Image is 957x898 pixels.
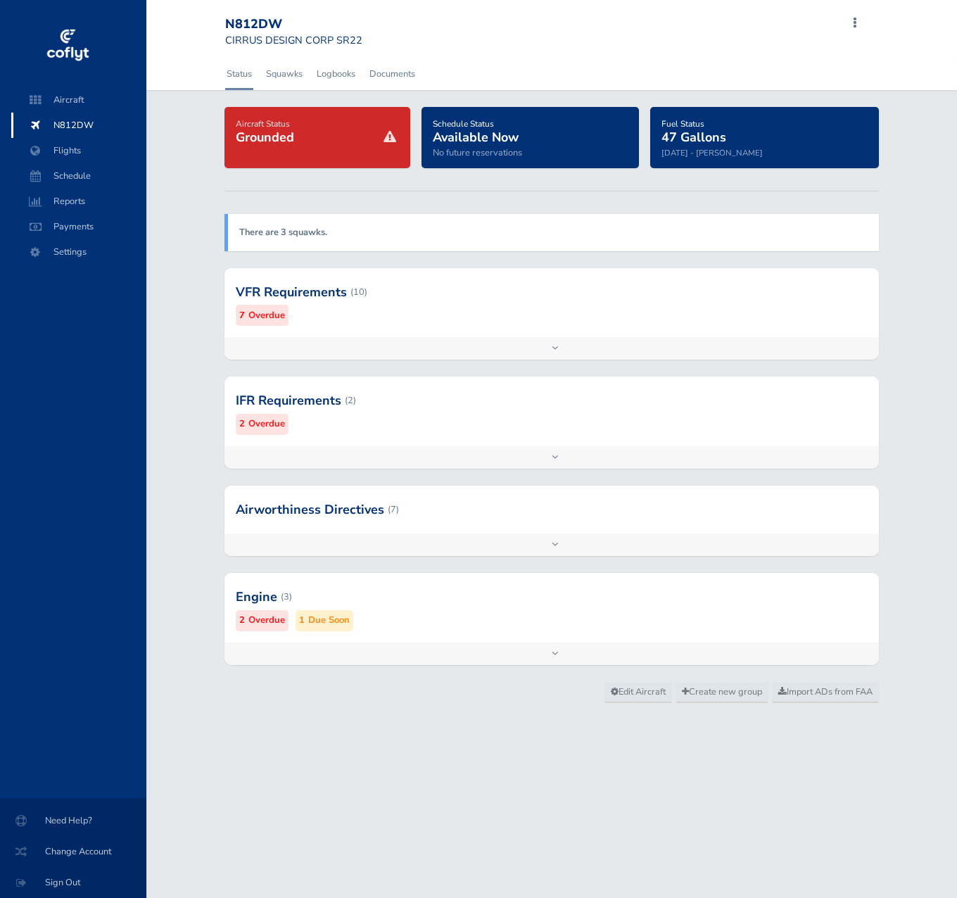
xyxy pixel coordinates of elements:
small: Overdue [248,417,285,431]
span: No future reservations [433,146,522,159]
a: Edit Aircraft [604,682,672,703]
span: Import ADs from FAA [778,685,873,698]
a: Create new group [676,682,768,703]
a: Documents [368,58,417,89]
span: Schedule Status [433,118,494,129]
a: There are 3 squawks. [239,226,327,239]
span: Sign Out [17,870,129,895]
span: Fuel Status [661,118,704,129]
span: 47 Gallons [661,129,726,146]
a: Logbooks [315,58,357,89]
div: N812DW [225,17,362,32]
small: Overdue [248,613,285,628]
small: Due Soon [308,613,350,628]
span: N812DW [25,113,132,138]
span: Schedule [25,163,132,189]
a: Import ADs from FAA [772,682,879,703]
span: Reports [25,189,132,214]
small: [DATE] - [PERSON_NAME] [661,147,763,158]
a: Squawks [265,58,304,89]
span: Edit Aircraft [611,685,666,698]
span: Change Account [17,839,129,864]
span: Flights [25,138,132,163]
span: Settings [25,239,132,265]
small: CIRRUS DESIGN CORP SR22 [225,33,362,47]
span: Need Help? [17,808,129,833]
a: Status [225,58,253,89]
span: Aircraft [25,87,132,113]
span: Available Now [433,129,519,146]
span: Aircraft Status [236,118,290,129]
span: Create new group [682,685,762,698]
span: Grounded [236,129,294,146]
span: Payments [25,214,132,239]
img: coflyt logo [44,25,91,67]
a: Schedule StatusAvailable Now [433,114,519,146]
small: Overdue [248,308,285,323]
